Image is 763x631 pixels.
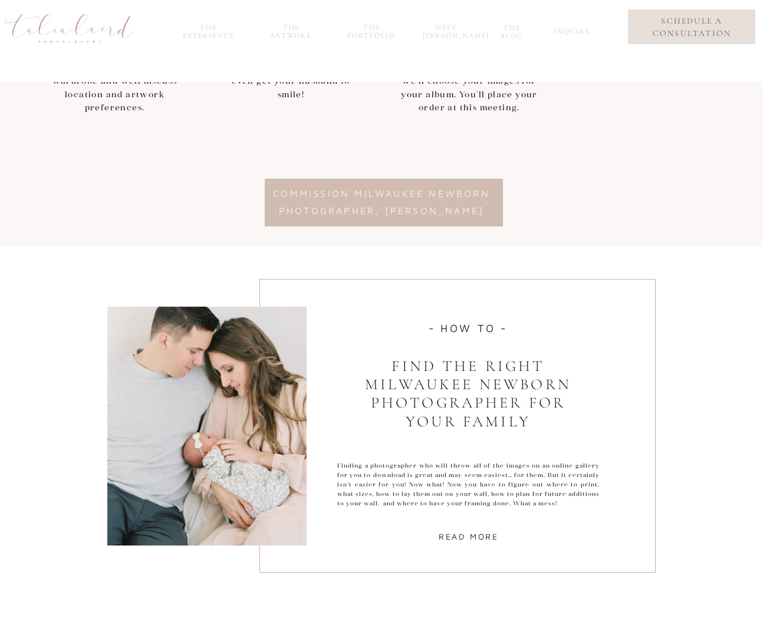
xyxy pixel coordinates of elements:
a: read more [425,529,513,544]
a: meet [PERSON_NAME] [423,23,470,37]
p: Finding a photographer who will throw all of the images on an online gallery for you to download ... [337,461,600,472]
a: commission milwaukee newborn photographer, [PERSON_NAME] [271,185,492,221]
a: the portfolio [343,23,400,37]
a: the Artwork [263,23,320,37]
a: find the right Milwaukee newborn photographer for your family [351,357,585,429]
p: - how to - [424,319,512,334]
a: schedule a consultation [637,15,746,40]
a: the blog [494,24,531,37]
a: inquire [554,27,587,41]
a: the experience [177,23,240,37]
